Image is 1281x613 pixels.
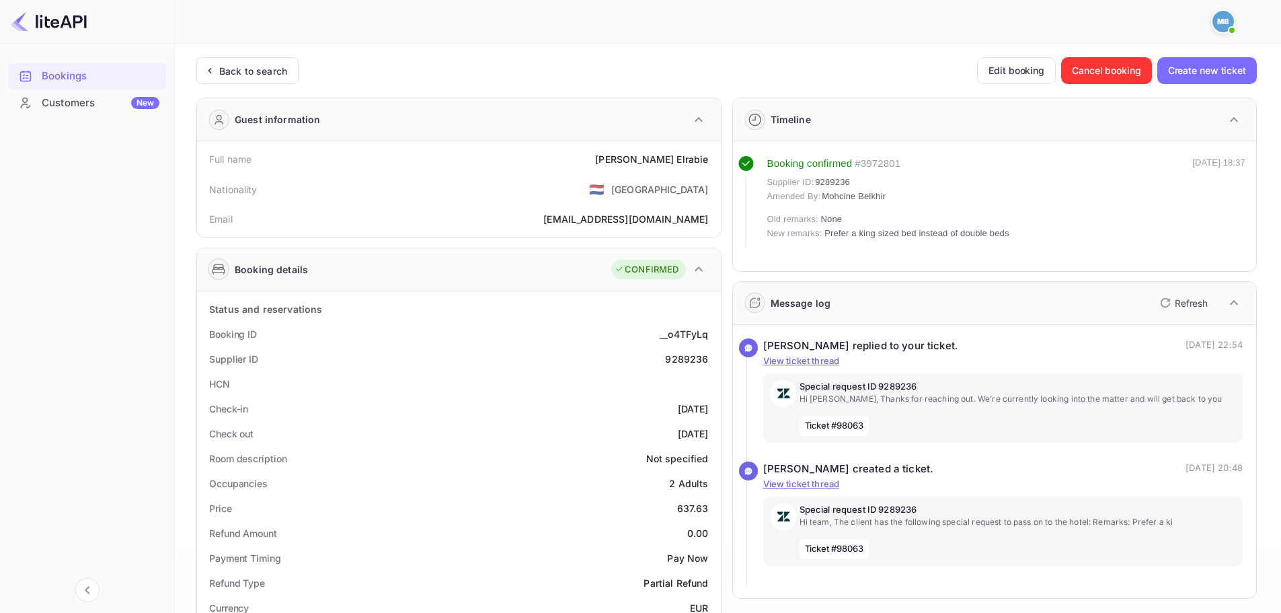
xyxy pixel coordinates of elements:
div: Not specified [646,452,709,466]
span: Ticket #98063 [800,539,869,559]
div: Occupancies [209,476,268,491]
div: 9289236 [665,352,708,366]
div: Customers [42,96,159,111]
img: LiteAPI logo [11,11,87,32]
p: View ticket thread [763,478,1243,491]
button: Refresh [1152,292,1213,314]
button: Create new ticket [1157,57,1257,84]
div: Full name [209,152,251,166]
div: Room description [209,452,286,466]
div: Refund Amount [209,526,277,540]
div: Refund Type [209,576,265,590]
div: [DATE] 18:37 [1192,156,1245,247]
div: [DATE] [678,427,709,441]
div: Email [209,212,233,226]
div: [PERSON_NAME] replied to your ticket. [763,338,959,354]
div: [EMAIL_ADDRESS][DOMAIN_NAME] [543,212,708,226]
p: View ticket thread [763,355,1243,368]
p: Refresh [1175,296,1208,310]
div: [DATE] [678,402,709,416]
div: Partial Refund [644,576,708,590]
div: New [131,97,159,109]
a: Bookings [8,63,166,88]
div: Booking ID [209,327,257,341]
div: Booking confirmed [767,156,853,172]
span: 9289236 [815,176,850,189]
div: Nationality [209,182,258,196]
div: Message log [771,296,831,310]
span: None [820,214,842,224]
div: Bookings [42,69,159,84]
div: __o4TFyLq [660,327,708,341]
div: 2 Adults [669,476,708,491]
p: [DATE] 22:54 [1186,338,1243,354]
p: Special request ID 9289236 [800,503,1237,517]
div: Check out [209,427,254,441]
p: Special request ID 9289236 [800,380,1237,394]
div: Back to search [219,64,287,78]
span: United States [589,177,605,201]
div: CONFIRMED [615,263,678,277]
span: New remarks : [767,228,825,238]
span: Prefer a king sized bed instead of double beds [824,228,1009,238]
div: Check-in [209,402,248,416]
div: 637.63 [677,501,709,515]
div: [GEOGRAPHIC_DATA] [611,182,709,196]
div: Guest information [235,112,321,127]
span: Old remarks : [767,214,821,224]
div: Booking details [235,262,308,277]
p: Hi [PERSON_NAME], Thanks for reaching out. We’re currently looking into the matter and will get b... [800,393,1237,405]
div: Timeline [771,112,811,127]
img: Mohcine Belkhir [1212,11,1234,32]
button: Collapse navigation [75,578,100,602]
span: Mohcine Belkhir [822,190,886,203]
div: # 3972801 [855,156,900,172]
div: Status and reservations [209,302,322,316]
div: [PERSON_NAME] Elrabie [595,152,708,166]
div: 0.00 [687,526,709,540]
div: HCN [209,377,230,391]
div: Price [209,501,232,515]
div: Bookings [8,63,166,89]
button: Edit booking [977,57,1056,84]
div: CustomersNew [8,90,166,116]
img: AwvSTEc2VUhQAAAAAElFTkSuQmCC [770,503,797,530]
div: Pay Now [667,551,708,565]
a: CustomersNew [8,90,166,115]
span: Supplier ID: [767,176,814,189]
span: Ticket #98063 [800,416,869,436]
img: AwvSTEc2VUhQAAAAAElFTkSuQmCC [770,380,797,407]
button: Cancel booking [1061,57,1152,84]
p: [DATE] 20:48 [1186,462,1243,477]
div: Payment Timing [209,551,281,565]
div: [PERSON_NAME] created a ticket. [763,462,934,477]
span: Amended By: [767,190,821,203]
div: Supplier ID [209,352,258,366]
p: Hi team, The client has the following special request to pass on to the hotel: Remarks: Prefer a ki [800,516,1237,528]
